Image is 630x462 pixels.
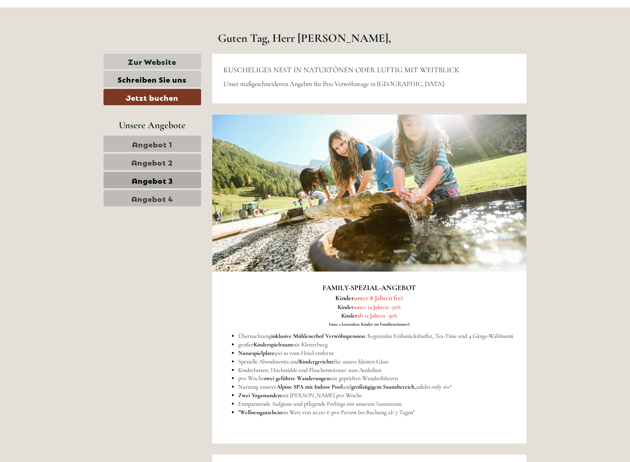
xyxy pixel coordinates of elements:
[183,20,287,43] div: Guten Tag, wie können wir Ihnen helfen?
[354,294,403,302] span: unter 8 Jahren frei
[299,358,334,365] strong: Kindergerichte
[264,375,329,382] strong: zwei geführte Wanderungen
[238,366,516,375] li: Kinderbetten, Hochstühle und Flaschenwärmer zum Ausleihen
[104,89,201,105] a: Jetzt buchen
[223,66,459,74] span: KUSCHELIGES NEST IN NATURTÖNEN ODER LUFTIG MIT WEITBLICK
[238,400,516,408] li: Entspannende Aufgüsse und pflegende Peelings mit unserem Saunateam
[276,383,342,390] strong: Alpine SPA mit Indoor Pool
[351,383,414,390] strong: großzügigem Saunabereich
[338,303,401,319] strong: Kinder Kinder
[238,391,516,400] li: mit [PERSON_NAME] pro Woche
[240,192,292,208] button: Senden
[354,303,401,311] span: unter 12 Jahren -50%
[322,283,416,292] strong: FAMILY-SPEZIAL-ANGEBOT
[223,80,446,88] span: Unser maßgeschneidertes Angebot für Ihre Verwöhntage in [GEOGRAPHIC_DATA]:
[238,340,516,349] li: großer mit Kletterburg
[187,36,281,41] small: 09:19
[131,193,173,203] span: Angebot 4
[238,349,274,357] strong: Naturspielplatz
[238,358,516,366] li: Spezielle Abendmenüs und für unsere kleinen Gäste
[218,31,391,44] h1: Guten Tag, Herr [PERSON_NAME],
[335,294,403,302] strong: Kinder
[238,408,516,417] li: im Wert von 20,00 € pro Person bei Buchung ab 7 Tagen"
[271,332,365,340] strong: inklusive Mühlenerhof Verwöhnpension
[238,332,516,340] li: Übernachtung : Regionales Frühstücksbuffet, Tea-Time und 4 Gänge-Wahlmenü
[133,6,160,18] div: [DATE]
[104,54,201,69] a: Zur Website
[357,312,397,319] span: ab 12 Jahren -30%
[104,118,201,132] div: Unsere Angebote
[329,322,410,327] strong: (max 2 kostenlose Kinder im Familienzimmer)
[132,139,172,149] span: Angebot 1
[132,175,173,185] span: Angebot 3
[238,374,516,383] li: pro Woche mit geprüften Wanderführern
[238,383,516,391] li: Nutzung unserer und „adults only 16+“
[187,21,281,27] div: Sie
[104,71,201,87] a: Schreiben Sie uns
[253,341,292,348] strong: Kinderspielraum
[131,157,173,167] span: Angebot 2
[238,409,282,416] strong: "Wellnessgutschein
[238,349,516,358] li: 300 m vom Hotel entfernt
[238,392,281,399] strong: Zwei Yogastunden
